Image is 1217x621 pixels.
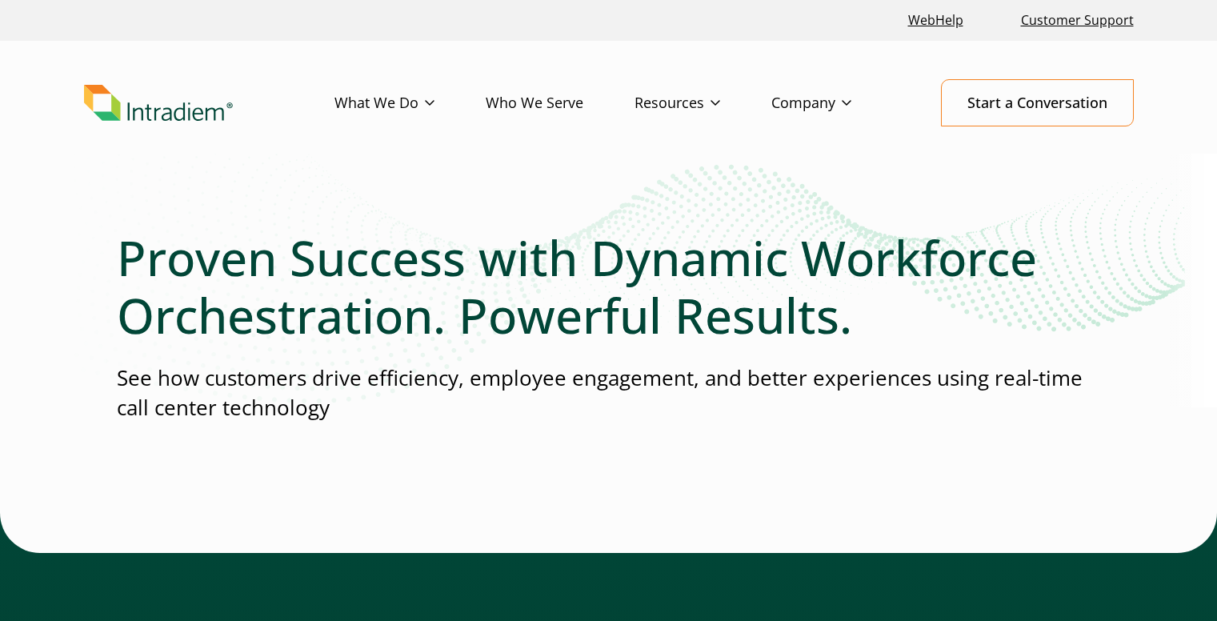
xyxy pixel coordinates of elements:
a: Who We Serve [486,80,635,126]
a: Resources [635,80,771,126]
a: Link opens in a new window [902,3,970,38]
p: See how customers drive efficiency, employee engagement, and better experiences using real-time c... [117,363,1101,423]
a: Link to homepage of Intradiem [84,85,334,122]
h1: Proven Success with Dynamic Workforce Orchestration. Powerful Results. [117,229,1101,344]
a: Start a Conversation [941,79,1134,126]
a: Company [771,80,903,126]
img: Intradiem [84,85,233,122]
a: Customer Support [1015,3,1140,38]
a: What We Do [334,80,486,126]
